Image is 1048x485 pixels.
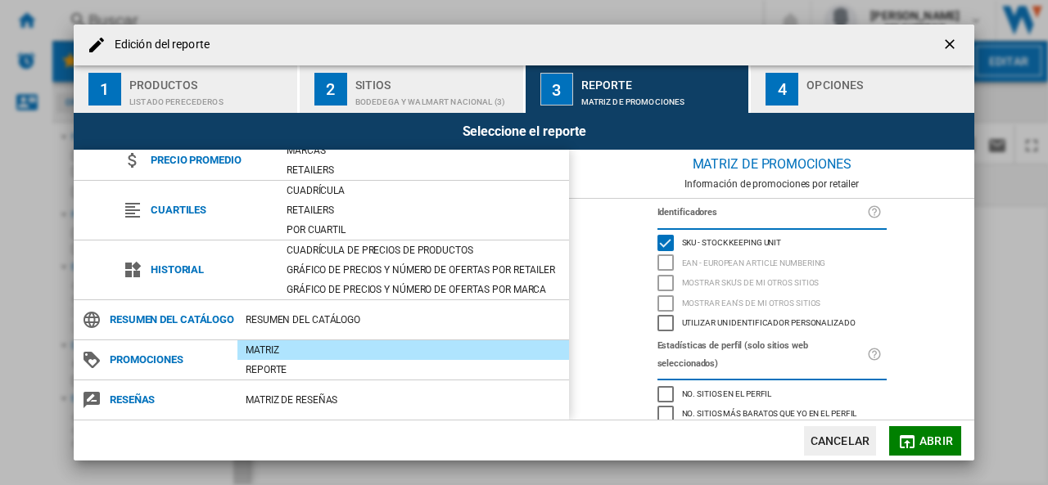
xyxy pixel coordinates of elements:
[581,89,743,106] div: Matriz de PROMOCIONES
[314,73,347,106] div: 2
[142,199,278,222] span: Cuartiles
[278,202,569,218] div: Retailers
[142,149,278,172] span: Precio promedio
[657,253,887,273] md-checkbox: EAN - European Article Numbering
[682,316,856,327] span: Utilizar un identificador personalizado
[278,182,569,199] div: Cuadrícula
[804,426,876,456] button: Cancelar
[237,392,569,408] div: Matriz de RESEÑAS
[237,342,569,358] div: Matriz
[657,404,887,424] md-checkbox: No. sitios más baratos que yo en el perfil
[657,233,887,254] md-checkbox: SKU - Stock Keeping Unit
[581,72,743,89] div: Reporte
[657,273,887,294] md-checkbox: Mostrar SKU'S de mi otros sitios
[935,29,968,61] button: getI18NText('BUTTONS.CLOSE_DIALOG')
[88,73,121,106] div: 1
[657,293,887,313] md-checkbox: Mostrar EAN's de mi otros sitios
[657,204,867,222] label: Identificadores
[766,73,798,106] div: 4
[657,384,887,404] md-checkbox: No. sitios en el perfil
[540,73,573,106] div: 3
[751,65,974,113] button: 4 Opciones
[942,36,961,56] ng-md-icon: getI18NText('BUTTONS.CLOSE_DIALOG')
[278,281,569,298] div: Gráfico de precios y número de ofertas por marca
[300,65,525,113] button: 2 Sitios Bodedega y Walmart Nacional (3)
[142,258,278,281] span: Historial
[682,296,821,308] span: Mostrar EAN's de mi otros sitios
[889,426,961,456] button: Abrir
[657,313,887,334] md-checkbox: Utilizar un identificador personalizado
[526,65,751,113] button: 3 Reporte Matriz de PROMOCIONES
[278,242,569,258] div: Cuadrícula de precios de productos
[682,256,826,267] span: EAN - European Article Numbering
[129,72,291,89] div: Productos
[74,113,974,150] div: Seleccione el reporte
[278,262,569,278] div: Gráfico de precios y número de ofertas por retailer
[129,89,291,106] div: Listado Perecederos
[237,312,569,328] div: Resumen del catálogo
[106,37,210,53] h4: Edición del reporte
[682,387,772,398] span: No. sitios en el perfil
[278,142,569,159] div: Marcas
[237,362,569,378] div: Reporte
[278,162,569,178] div: Retailers
[102,348,237,371] span: Promociones
[569,150,974,178] div: Matriz de PROMOCIONES
[102,388,237,411] span: Reseñas
[355,89,517,106] div: Bodedega y Walmart Nacional (3)
[569,178,974,190] div: Información de promociones por retailer
[682,236,782,247] span: SKU - Stock Keeping Unit
[682,406,857,418] span: No. sitios más baratos que yo en el perfil
[657,337,867,373] label: Estadísticas de perfil (solo sitios web seleccionados)
[74,65,299,113] button: 1 Productos Listado Perecederos
[919,434,953,447] span: Abrir
[682,276,820,287] span: Mostrar SKU'S de mi otros sitios
[278,222,569,238] div: Por cuartil
[806,72,968,89] div: Opciones
[102,308,237,331] span: Resumen del catálogo
[355,72,517,89] div: Sitios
